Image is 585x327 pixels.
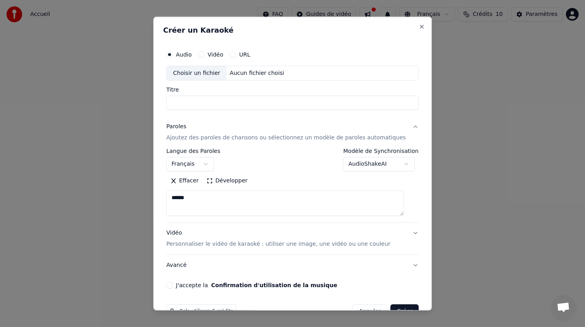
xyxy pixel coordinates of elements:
[343,148,419,154] label: Modèle de Synchronisation
[166,123,186,131] div: Paroles
[391,304,419,319] button: Créer
[166,223,419,255] button: VidéoPersonnaliser le vidéo de karaoké : utiliser une image, une vidéo ou une couleur
[227,69,288,77] div: Aucun fichier choisi
[163,26,422,33] h2: Créer un Karaoké
[166,255,419,276] button: Avancé
[208,51,223,57] label: Vidéo
[239,51,250,57] label: URL
[166,240,390,248] p: Personnaliser le vidéo de karaoké : utiliser une image, une vidéo ou une couleur
[166,174,203,187] button: Effacer
[166,229,390,248] div: Vidéo
[203,174,252,187] button: Développer
[166,148,220,154] label: Langue des Paroles
[166,134,406,142] p: Ajoutez des paroles de chansons ou sélectionnez un modèle de paroles automatiques
[352,304,387,319] button: Annuler
[176,51,192,57] label: Audio
[167,66,226,80] div: Choisir un fichier
[166,87,419,92] label: Titre
[176,282,337,288] label: J'accepte la
[166,148,419,222] div: ParolesAjoutez des paroles de chansons ou sélectionnez un modèle de paroles automatiques
[179,308,233,315] span: Cela utilisera 5 crédits
[211,282,337,288] button: J'accepte la
[166,116,419,148] button: ParolesAjoutez des paroles de chansons ou sélectionnez un modèle de paroles automatiques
